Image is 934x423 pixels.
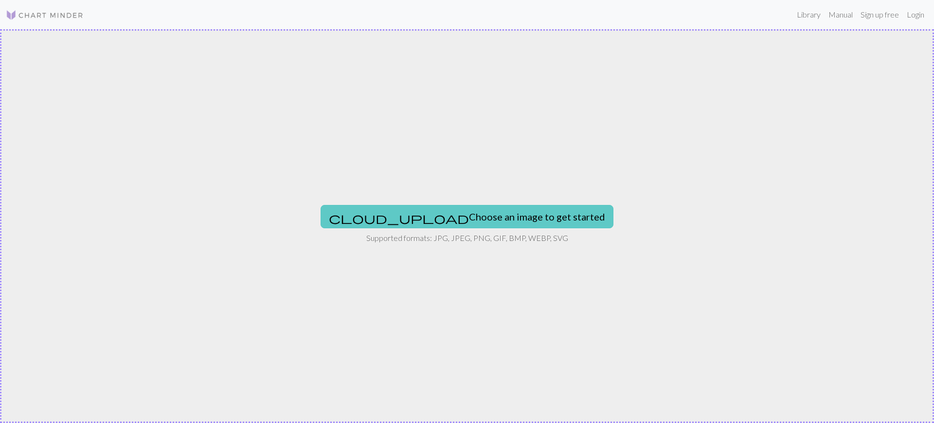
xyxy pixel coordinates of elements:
img: Logo [6,9,84,21]
a: Sign up free [857,5,903,24]
button: Choose an image to get started [321,205,613,228]
a: Login [903,5,928,24]
a: Manual [825,5,857,24]
a: Library [793,5,825,24]
p: Supported formats: JPG, JPEG, PNG, GIF, BMP, WEBP, SVG [366,232,568,244]
span: cloud_upload [329,211,469,225]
